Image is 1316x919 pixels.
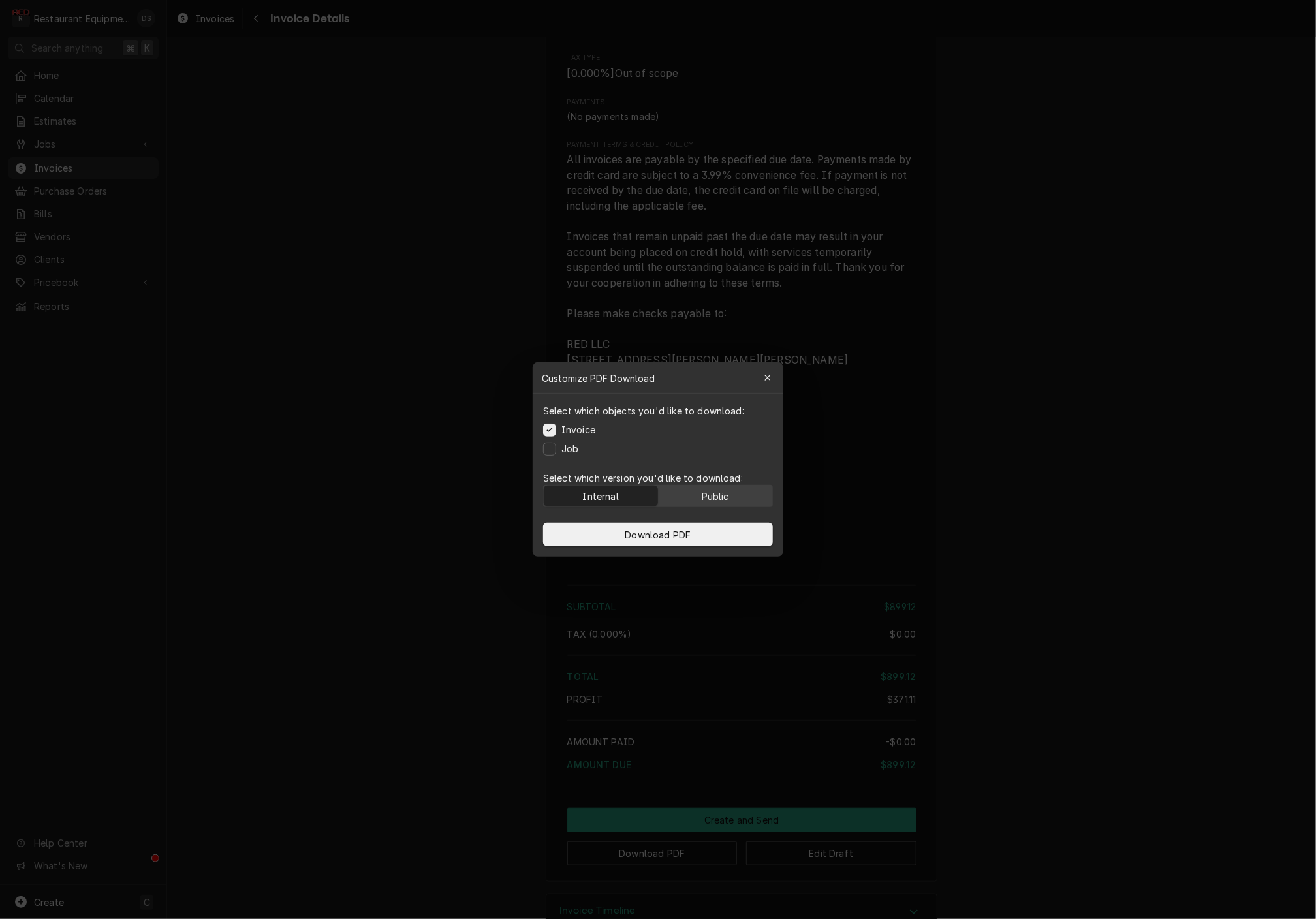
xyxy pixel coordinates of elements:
button: Download PDF [543,523,773,546]
span: Download PDF [623,528,694,542]
div: Public [702,490,729,503]
p: Select which version you'd like to download: [543,471,773,485]
div: Customize PDF Download [533,362,783,394]
p: Select which objects you'd like to download: [543,404,744,418]
div: Internal [583,490,619,503]
label: Invoice [561,423,595,437]
label: Job [561,442,578,456]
